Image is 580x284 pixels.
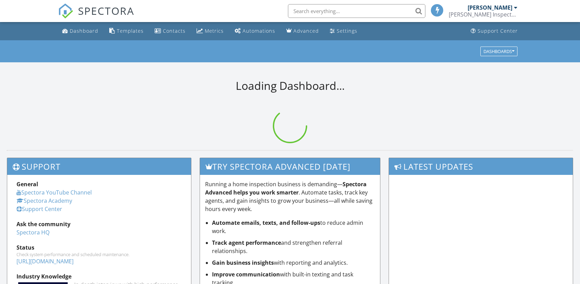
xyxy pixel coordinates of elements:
span: SPECTORA [78,3,134,18]
h3: Try spectora advanced [DATE] [200,158,380,175]
a: Spectora HQ [16,229,49,236]
div: Metrics [205,28,224,34]
div: Dashboard [70,28,98,34]
strong: Gain business insights [212,259,274,266]
button: Dashboards [480,46,517,56]
div: Adam Smith Inspects Philly LLC [449,11,517,18]
img: The Best Home Inspection Software - Spectora [58,3,73,19]
p: Running a home inspection business is demanding— . Automate tasks, track key agents, and gain ins... [205,180,375,213]
li: and strengthen referral relationships. [212,239,375,255]
div: Automations [243,28,275,34]
li: with reporting and analytics. [212,259,375,267]
div: Support Center [478,28,518,34]
a: Advanced [283,25,322,38]
div: Dashboards [483,49,514,54]
a: Settings [327,25,360,38]
a: SPECTORA [58,9,134,24]
div: Check system performance and scheduled maintenance. [16,252,182,257]
div: [PERSON_NAME] [468,4,512,11]
a: [URL][DOMAIN_NAME] [16,257,74,265]
a: Spectora YouTube Channel [16,189,92,196]
a: Dashboard [59,25,101,38]
a: Spectora Academy [16,197,72,204]
a: Metrics [194,25,226,38]
div: Templates [117,28,144,34]
h3: Latest Updates [389,158,573,175]
strong: Improve communication [212,271,280,278]
a: Templates [107,25,146,38]
div: Ask the community [16,220,182,228]
div: Advanced [293,28,319,34]
strong: General [16,180,38,188]
strong: Spectora Advanced helps you work smarter [205,180,367,196]
div: Contacts [163,28,186,34]
a: Automations (Basic) [232,25,278,38]
li: to reduce admin work. [212,219,375,235]
strong: Automate emails, texts, and follow-ups [212,219,320,227]
a: Contacts [152,25,188,38]
a: Support Center [468,25,521,38]
div: Status [16,243,182,252]
strong: Track agent performance [212,239,281,246]
a: Support Center [16,205,62,213]
div: Settings [337,28,357,34]
input: Search everything... [288,4,425,18]
div: Industry Knowledge [16,272,182,281]
h3: Support [7,158,191,175]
